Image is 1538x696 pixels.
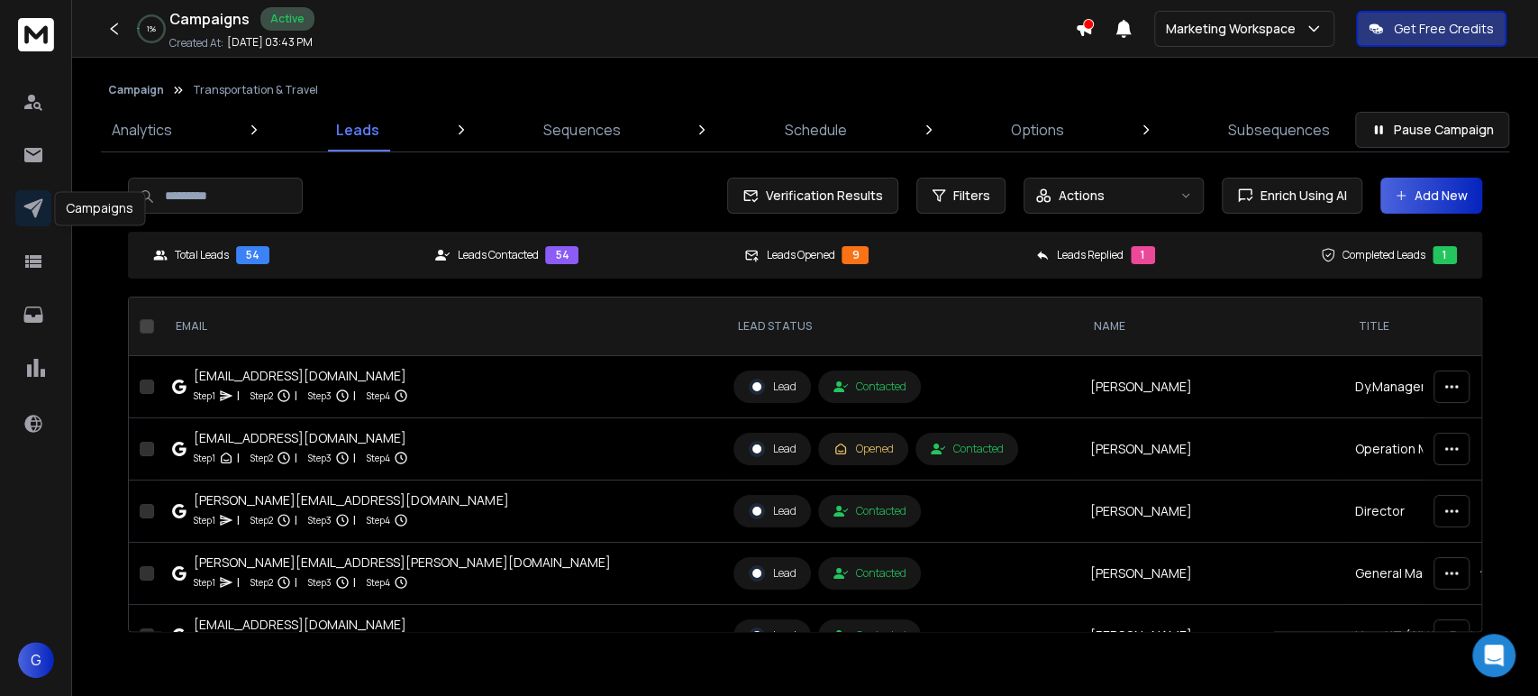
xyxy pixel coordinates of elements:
[161,298,723,356] th: EMAIL
[1217,108,1341,151] a: Subsequences
[833,628,906,643] div: Contacted
[295,449,297,467] p: |
[194,616,408,634] div: [EMAIL_ADDRESS][DOMAIN_NAME]
[1222,178,1362,214] button: Enrich Using AI
[194,491,508,509] div: [PERSON_NAME][EMAIL_ADDRESS][DOMAIN_NAME]
[749,627,796,644] div: Lead
[295,511,297,529] p: |
[1228,119,1330,141] p: Subsequences
[457,248,538,262] p: Leads Contacted
[308,387,332,405] p: Step 3
[1343,298,1501,356] th: title
[18,642,54,678] button: G
[1253,187,1347,205] span: Enrich Using AI
[1394,20,1494,38] p: Get Free Credits
[1356,11,1506,47] button: Get Free Credits
[250,387,273,405] p: Step 2
[749,441,796,457] div: Lead
[237,573,240,591] p: |
[1078,356,1343,418] td: [PERSON_NAME]
[108,83,164,97] button: Campaign
[1472,634,1515,677] div: Open Intercom Messenger
[1078,418,1343,481] td: [PERSON_NAME]
[1343,543,1501,605] td: General Manager Marketing & Operation
[759,187,883,205] span: Verification Results
[237,387,240,405] p: |
[833,380,906,394] div: Contacted
[194,387,215,405] p: Step 1
[785,119,847,141] p: Schedule
[1078,605,1343,667] td: [PERSON_NAME]
[169,36,223,50] p: Created At:
[336,119,379,141] p: Leads
[842,246,869,264] div: 9
[367,387,390,405] p: Step 4
[749,503,796,519] div: Lead
[1343,356,1501,418] td: Dy.Manager-IT
[308,449,332,467] p: Step 3
[169,8,250,30] h1: Campaigns
[1166,20,1303,38] p: Marketing Workspace
[1000,108,1075,151] a: Options
[250,449,273,467] p: Step 2
[749,379,796,395] div: Lead
[1078,298,1343,356] th: NAME
[193,83,318,97] p: Transportation & Travel
[1355,112,1509,148] button: Pause Campaign
[1057,248,1124,262] p: Leads Replied
[112,119,172,141] p: Analytics
[833,566,906,581] div: Contacted
[295,573,297,591] p: |
[833,442,893,456] div: Opened
[1380,178,1482,214] button: Add New
[54,191,145,225] div: Campaigns
[1343,481,1501,543] td: Director
[723,298,1078,356] th: LEAD STATUS
[308,511,332,529] p: Step 3
[367,511,390,529] p: Step 4
[1078,481,1343,543] td: [PERSON_NAME]
[545,246,578,264] div: 54
[237,511,240,529] p: |
[250,511,273,529] p: Step 2
[916,178,1006,214] button: Filters
[367,573,390,591] p: Step 4
[194,449,215,467] p: Step 1
[1342,248,1425,262] p: Completed Leads
[774,108,858,151] a: Schedule
[237,449,240,467] p: |
[308,573,332,591] p: Step 3
[532,108,631,151] a: Sequences
[194,573,215,591] p: Step 1
[227,35,313,50] p: [DATE] 03:43 PM
[833,504,906,518] div: Contacted
[353,387,356,405] p: |
[236,246,269,264] div: 54
[353,449,356,467] p: |
[295,387,297,405] p: |
[1343,418,1501,481] td: Operation Manager
[1078,543,1343,605] td: [PERSON_NAME]
[1433,246,1457,264] div: 1
[325,108,390,151] a: Leads
[194,511,215,529] p: Step 1
[194,429,408,447] div: [EMAIL_ADDRESS][DOMAIN_NAME]
[543,119,620,141] p: Sequences
[1131,246,1155,264] div: 1
[260,7,314,31] div: Active
[367,449,390,467] p: Step 4
[727,178,898,214] button: Verification Results
[749,565,796,582] div: Lead
[194,367,408,385] div: [EMAIL_ADDRESS][DOMAIN_NAME]
[250,573,273,591] p: Step 2
[766,248,834,262] p: Leads Opened
[1059,187,1105,205] p: Actions
[147,23,156,34] p: 1 %
[1343,605,1501,667] td: Head IT (All the Ports in [GEOGRAPHIC_DATA])
[194,554,610,572] div: [PERSON_NAME][EMAIL_ADDRESS][PERSON_NAME][DOMAIN_NAME]
[353,511,356,529] p: |
[101,108,183,151] a: Analytics
[931,442,1003,456] div: Contacted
